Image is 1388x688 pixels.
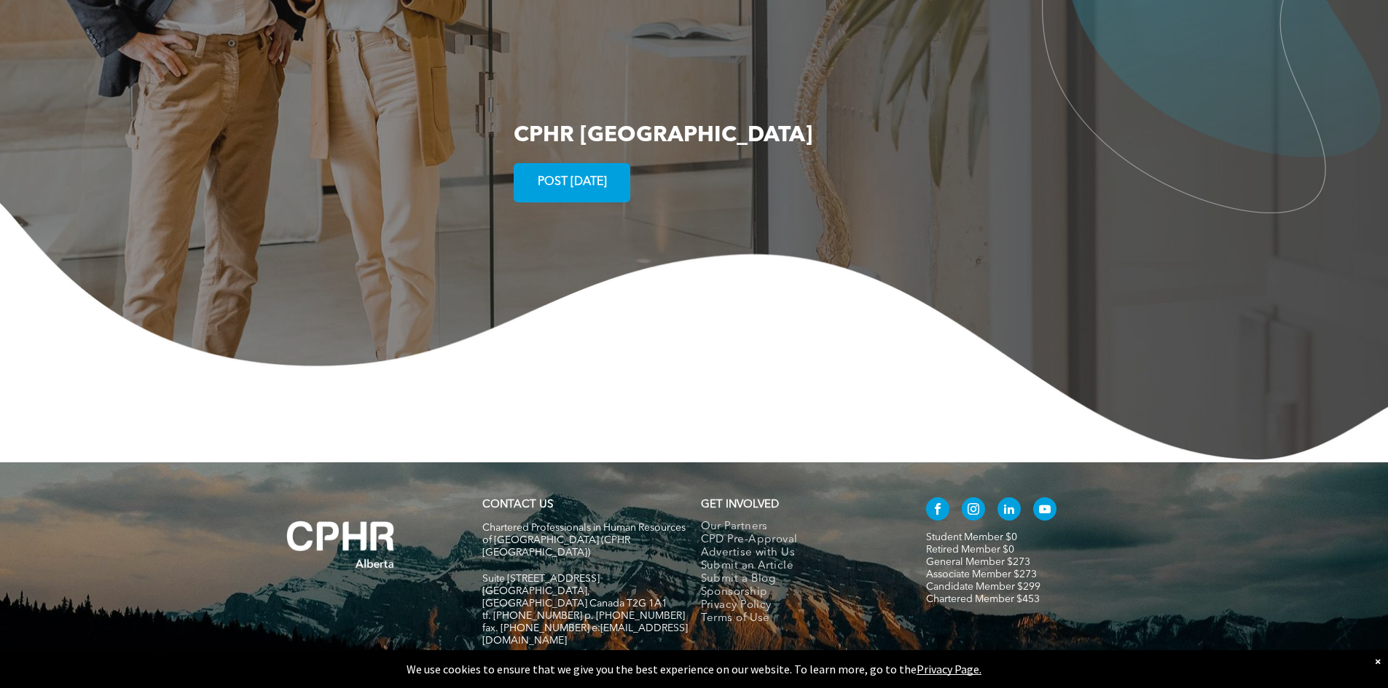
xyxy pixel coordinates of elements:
[257,491,425,598] img: A white background with a few lines on it
[1033,497,1056,524] a: youtube
[701,612,895,625] a: Terms of Use
[514,163,630,202] a: POST [DATE]
[482,574,600,584] span: Suite [STREET_ADDRESS]
[917,662,981,676] a: Privacy Page.
[926,532,1017,542] a: Student Member $0
[926,497,949,524] a: facebook
[701,573,895,586] a: Submit a Blog
[962,497,985,524] a: instagram
[533,168,612,197] span: POST [DATE]
[1375,654,1381,668] div: Dismiss notification
[926,557,1030,567] a: General Member $273
[482,523,686,558] span: Chartered Professionals in Human Resources of [GEOGRAPHIC_DATA] (CPHR [GEOGRAPHIC_DATA])
[926,569,1037,580] a: Associate Member $273
[701,560,895,573] a: Submit an Article
[701,599,895,612] a: Privacy Policy
[482,586,667,609] span: [GEOGRAPHIC_DATA], [GEOGRAPHIC_DATA] Canada T2G 1A1
[701,586,895,599] a: Sponsorship
[701,547,895,560] a: Advertise with Us
[701,521,895,534] a: Our Partners
[482,499,553,510] a: CONTACT US
[926,582,1040,592] a: Candidate Member $299
[926,594,1040,604] a: Chartered Member $453
[482,611,685,621] span: tf. [PHONE_NUMBER] p. [PHONE_NUMBER]
[701,534,895,547] a: CPD Pre-Approval
[514,124,812,146] span: CPHR [GEOGRAPHIC_DATA]
[926,545,1014,555] a: Retired Member $0
[482,623,688,646] span: fax. [PHONE_NUMBER] e:[EMAIL_ADDRESS][DOMAIN_NAME]
[701,499,779,510] span: GET INVOLVED
[997,497,1021,524] a: linkedin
